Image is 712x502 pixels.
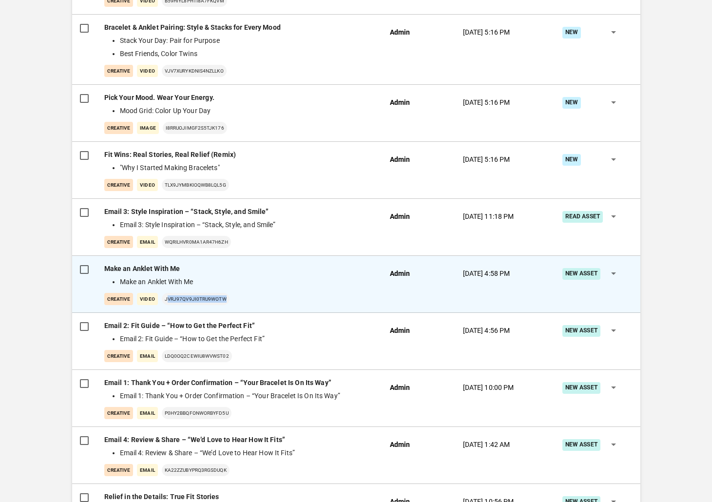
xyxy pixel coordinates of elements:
[120,391,370,401] li: Email 1: Thank You + Order Confirmation – “Your Bracelet Is On Its Way”
[104,293,134,305] p: creative
[104,407,134,419] p: creative
[137,350,157,362] p: Email
[137,293,157,305] p: Video
[562,154,581,165] div: New
[137,464,157,476] p: Email
[104,321,374,331] p: Email 2: Fit Guide – “How to Get the Perfect Fit”
[120,163,370,173] li: "Why I Started Making Bracelets"
[562,211,603,222] div: Read Asset
[104,207,374,217] p: Email 3: Style Inspiration – “Stack, Style, and Smile”
[463,212,514,222] p: [DATE] 11:18 PM
[390,97,410,108] p: Admin
[562,27,581,38] div: New
[390,269,410,279] p: Admin
[104,179,134,191] p: creative
[463,326,510,336] p: [DATE] 4:56 PM
[120,36,370,46] li: Stack Your Day: Pair for Purpose
[104,435,374,445] p: Email 4: Review & Share – “We’d Love to Hear How It Fits”
[162,464,230,476] p: Ka22ZzubYprq3RgSduqK
[463,154,510,165] p: [DATE] 5:16 PM
[120,49,370,59] li: Best Friends, Color Twins
[390,383,410,393] p: Admin
[562,268,600,279] div: New Asset
[120,448,370,458] li: Email 4: Review & Share – “We’d Love to Hear How It Fits”
[120,106,370,116] li: Mood Grid: Color Up Your Day
[137,407,157,419] p: Email
[104,264,374,274] p: Make an Anklet With Me
[163,122,227,134] p: i8RruOJIMgf2S5TJk176
[104,236,134,248] p: creative
[104,378,374,388] p: Email 1: Thank You + Order Confirmation – “Your Bracelet Is On Its Way”
[390,27,410,38] p: Admin
[137,122,158,134] p: Image
[104,350,134,362] p: creative
[463,440,510,450] p: [DATE] 1:42 AM
[162,407,231,419] p: P0Hy2BbqfonWorbYFd5U
[120,220,370,230] li: Email 3: Style Inspiration – “Stack, Style, and Smile”
[463,27,510,38] p: [DATE] 5:16 PM
[137,179,157,191] p: Video
[463,383,514,393] p: [DATE] 10:00 PM
[120,277,370,287] li: Make an Anklet With Me
[162,350,232,362] p: Ldq0oQ2cewiU8WvwsT02
[463,97,510,108] p: [DATE] 5:16 PM
[104,492,374,502] p: Relief in the Details: True Fit Stories
[104,122,134,134] p: creative
[562,382,600,393] div: New Asset
[137,65,157,77] p: Video
[104,65,134,77] p: creative
[162,65,227,77] p: vJV7xuRykDnIs4NZLlko
[562,439,600,450] div: New Asset
[104,150,374,160] p: Fit Wins: Real Stories, Real Relief (Remix)
[137,236,157,248] p: Email
[390,154,410,165] p: Admin
[390,212,410,222] p: Admin
[104,93,374,103] p: Pick Your Mood. Wear Your Energy.
[104,22,374,33] p: Bracelet & Anklet Pairing: Style & Stacks for Every Mood
[390,440,410,450] p: Admin
[162,293,230,305] p: JvrJ97qV9Ji0tru9WOtw
[104,464,134,476] p: creative
[162,179,229,191] p: TLX9JyMbkiOqWb8Lql5G
[120,334,370,344] li: Email 2: Fit Guide – “How to Get the Perfect Fit”
[463,269,510,279] p: [DATE] 4:58 PM
[562,325,600,336] div: New Asset
[562,97,581,108] div: New
[390,326,410,336] p: Admin
[162,236,231,248] p: WqRiLhVR0ma1AR47H6Zh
